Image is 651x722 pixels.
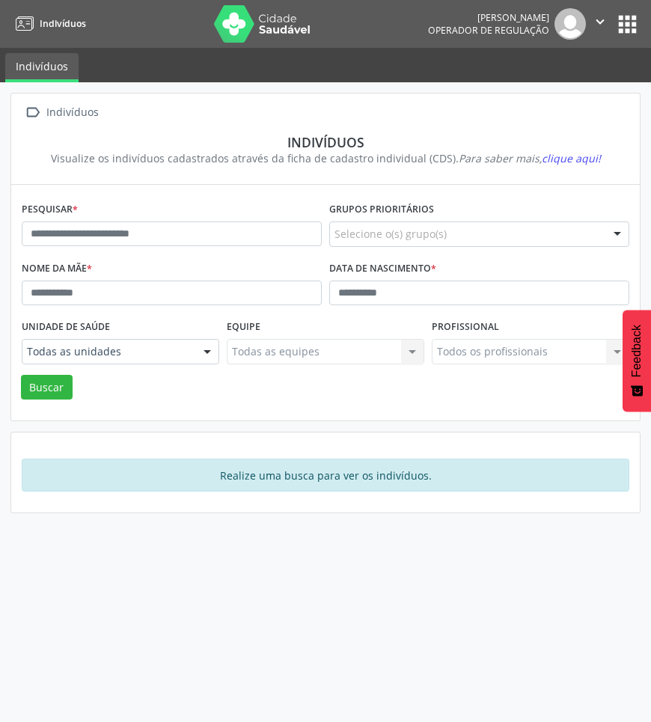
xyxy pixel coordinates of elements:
[22,102,43,123] i: 
[22,102,101,123] a:  Indivíduos
[554,8,586,40] img: img
[329,198,434,221] label: Grupos prioritários
[432,316,499,339] label: Profissional
[592,13,608,30] i: 
[614,11,641,37] button: apps
[542,151,601,165] span: clique aqui!
[43,102,101,123] div: Indivíduos
[459,151,601,165] i: Para saber mais,
[5,53,79,82] a: Indivíduos
[428,11,549,24] div: [PERSON_NAME]
[22,198,78,221] label: Pesquisar
[329,257,436,281] label: Data de nascimento
[334,226,447,242] span: Selecione o(s) grupo(s)
[586,8,614,40] button: 
[40,17,86,30] span: Indivíduos
[22,316,110,339] label: Unidade de saúde
[10,11,86,36] a: Indivíduos
[227,316,260,339] label: Equipe
[22,257,92,281] label: Nome da mãe
[630,325,644,377] span: Feedback
[21,375,73,400] button: Buscar
[428,24,549,37] span: Operador de regulação
[623,310,651,412] button: Feedback - Mostrar pesquisa
[32,150,619,166] div: Visualize os indivíduos cadastrados através da ficha de cadastro individual (CDS).
[22,459,629,492] div: Realize uma busca para ver os indivíduos.
[27,344,189,359] span: Todas as unidades
[32,134,619,150] div: Indivíduos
